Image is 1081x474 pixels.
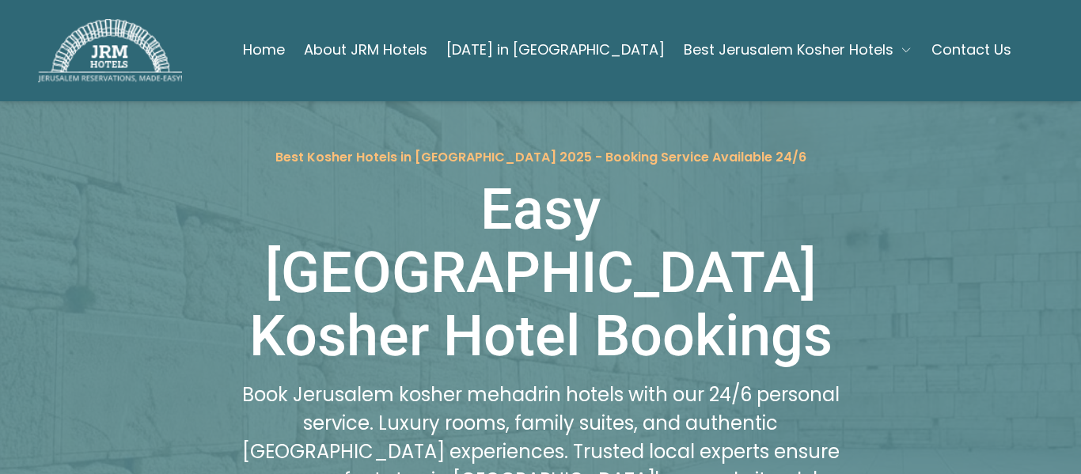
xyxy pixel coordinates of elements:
a: [DATE] in [GEOGRAPHIC_DATA] [446,34,665,66]
h1: Easy [GEOGRAPHIC_DATA] Kosher Hotel Bookings [237,178,844,368]
p: Best Kosher Hotels in [GEOGRAPHIC_DATA] 2025 - Booking Service Available 24/6 [275,149,806,165]
a: About JRM Hotels [304,34,427,66]
span: Best Jerusalem Kosher Hotels [684,39,893,61]
a: Contact Us [931,34,1011,66]
img: JRM Hotels [38,19,182,82]
a: Home [243,34,285,66]
button: Best Jerusalem Kosher Hotels [684,34,912,66]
